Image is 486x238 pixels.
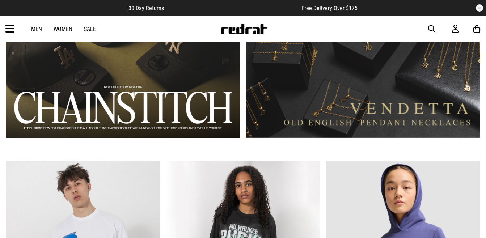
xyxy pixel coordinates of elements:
[54,26,72,33] a: Women
[301,5,358,12] span: Free Delivery Over $175
[178,4,287,12] iframe: Customer reviews powered by Trustpilot
[220,24,268,34] img: Redrat logo
[84,26,96,33] a: Sale
[128,5,164,12] span: 30 Day Returns
[31,26,42,33] a: Men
